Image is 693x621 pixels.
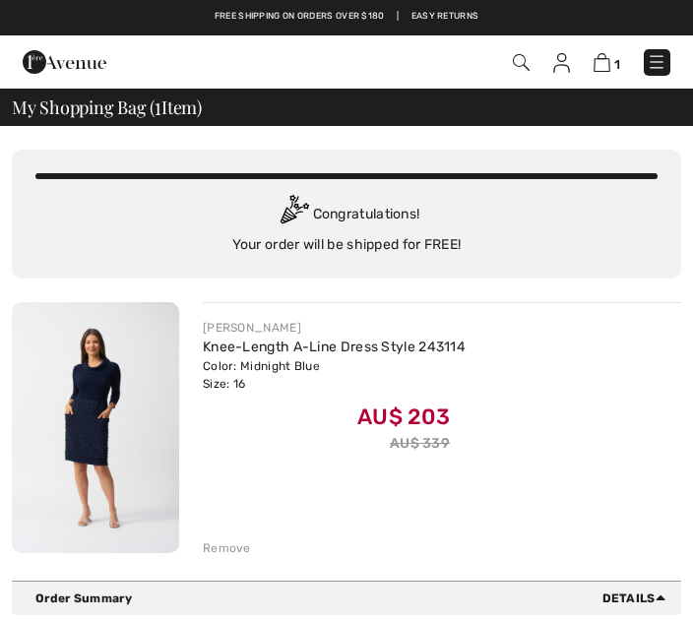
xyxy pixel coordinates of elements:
[215,10,385,24] a: Free shipping on orders over $180
[35,195,658,255] div: Congratulations! Your order will be shipped for FREE!
[12,302,179,553] img: Knee-Length A-Line Dress Style 243114
[23,53,106,70] a: 1ère Avenue
[357,404,450,430] span: AU$ 203
[203,319,466,337] div: [PERSON_NAME]
[594,52,620,73] a: 1
[274,195,313,234] img: Congratulation2.svg
[513,54,530,71] img: Search
[203,539,251,557] div: Remove
[203,357,466,393] div: Color: Midnight Blue Size: 16
[203,339,466,355] a: Knee-Length A-Line Dress Style 243114
[594,53,610,72] img: Shopping Bag
[390,435,450,452] s: AU$ 339
[397,10,399,24] span: |
[12,98,202,116] span: My Shopping Bag ( Item)
[614,57,620,72] span: 1
[35,590,673,607] div: Order Summary
[411,10,479,24] a: Easy Returns
[602,590,673,607] span: Details
[647,52,666,72] img: Menu
[553,53,570,73] img: My Info
[23,42,106,82] img: 1ère Avenue
[155,94,161,117] span: 1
